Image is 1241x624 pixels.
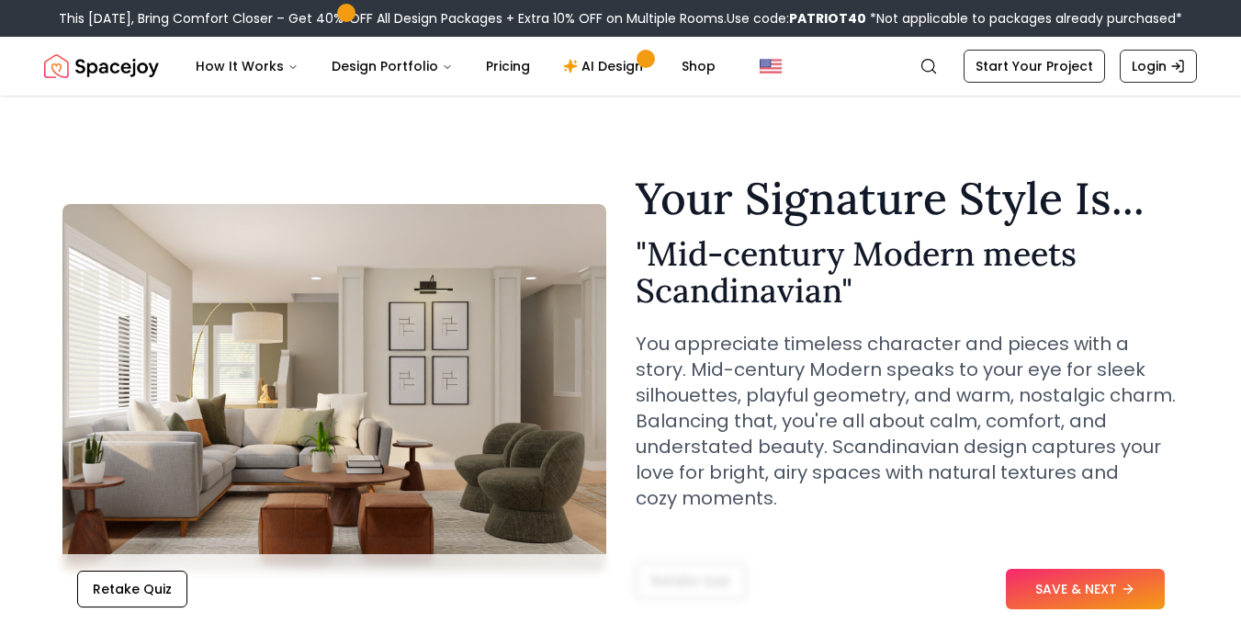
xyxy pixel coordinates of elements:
[44,37,1197,96] nav: Global
[44,48,159,85] img: Spacejoy Logo
[1120,50,1197,83] a: Login
[636,235,1179,309] h2: " Mid-century Modern meets Scandinavian "
[1006,569,1165,609] button: SAVE & NEXT
[44,48,159,85] a: Spacejoy
[727,9,866,28] span: Use code:
[636,331,1179,511] p: You appreciate timeless character and pieces with a story. Mid-century Modern speaks to your eye ...
[866,9,1182,28] span: *Not applicable to packages already purchased*
[317,48,468,85] button: Design Portfolio
[181,48,730,85] nav: Main
[789,9,866,28] b: PATRIOT40
[77,571,187,607] button: Retake Quiz
[62,204,606,572] img: Mid-century Modern meets Scandinavian Style Example
[471,48,545,85] a: Pricing
[636,176,1179,221] h1: Your Signature Style Is...
[964,50,1105,83] a: Start Your Project
[667,48,730,85] a: Shop
[59,9,1182,28] div: This [DATE], Bring Comfort Closer – Get 40% OFF All Design Packages + Extra 10% OFF on Multiple R...
[548,48,663,85] a: AI Design
[181,48,313,85] button: How It Works
[760,55,782,77] img: United States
